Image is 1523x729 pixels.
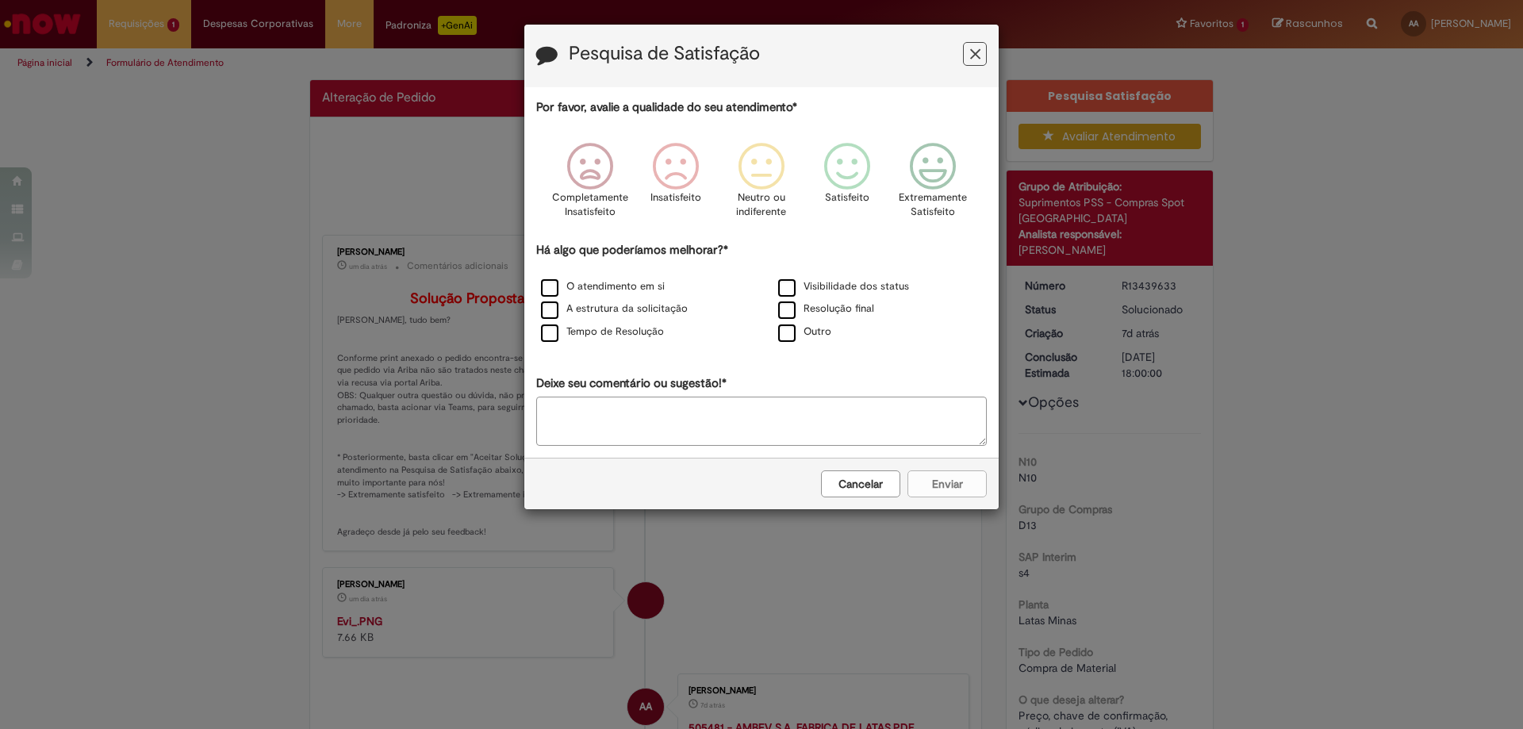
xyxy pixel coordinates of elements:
[733,190,790,220] p: Neutro ou indiferente
[899,190,967,220] p: Extremamente Satisfeito
[541,324,664,340] label: Tempo de Resolução
[541,301,688,317] label: A estrutura da solicitação
[635,131,716,240] div: Insatisfeito
[778,301,874,317] label: Resolução final
[778,279,909,294] label: Visibilidade dos status
[821,470,900,497] button: Cancelar
[778,324,831,340] label: Outro
[552,190,628,220] p: Completamente Insatisfeito
[536,99,797,116] label: Por favor, avalie a qualidade do seu atendimento*
[569,44,760,64] label: Pesquisa de Satisfação
[825,190,869,205] p: Satisfeito
[541,279,665,294] label: O atendimento em si
[892,131,973,240] div: Extremamente Satisfeito
[549,131,630,240] div: Completamente Insatisfeito
[536,242,987,344] div: Há algo que poderíamos melhorar?*
[721,131,802,240] div: Neutro ou indiferente
[650,190,701,205] p: Insatisfeito
[536,375,727,392] label: Deixe seu comentário ou sugestão!*
[807,131,888,240] div: Satisfeito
